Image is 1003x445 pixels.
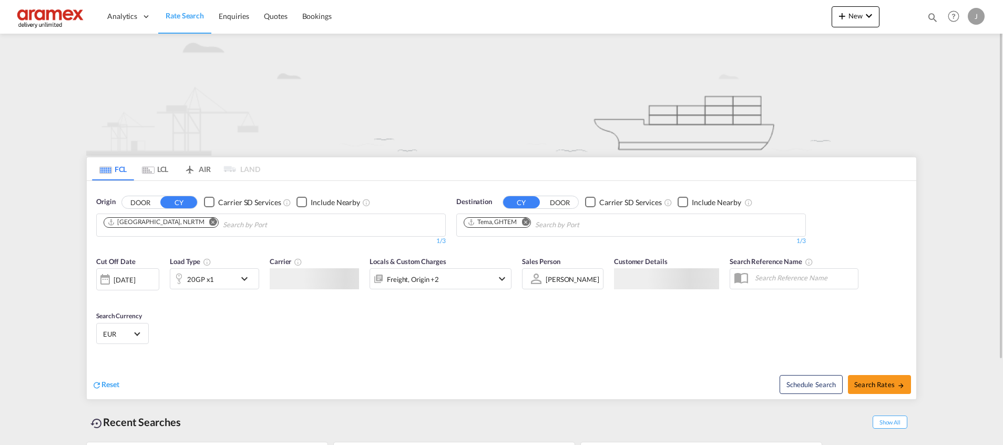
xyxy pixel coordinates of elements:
[370,257,446,266] span: Locals & Custom Charges
[102,214,327,234] md-chips-wrap: Chips container. Use arrow keys to select chips.
[103,329,132,339] span: EUR
[968,8,985,25] div: J
[614,257,667,266] span: Customer Details
[102,326,143,341] md-select: Select Currency: € EUREuro
[86,410,185,434] div: Recent Searches
[546,275,599,284] div: [PERSON_NAME]
[370,268,511,289] div: Freight Origin Destination Factory Stuffingicon-chevron-down
[107,218,204,227] div: Rotterdam, NLRTM
[730,257,813,266] span: Search Reference Name
[522,257,560,266] span: Sales Person
[238,272,256,285] md-icon: icon-chevron-down
[296,197,360,208] md-checkbox: Checkbox No Ink
[467,218,517,227] div: Tema, GHTEM
[101,380,119,389] span: Reset
[187,272,214,287] div: 20GP x1
[927,12,938,27] div: icon-magnify
[456,197,492,207] span: Destination
[202,218,218,228] button: Remove
[462,214,639,234] md-chips-wrap: Chips container. Use arrow keys to select chips.
[92,157,260,180] md-pagination-wrapper: Use the left and right arrow keys to navigate between tabs
[90,417,103,430] md-icon: icon-backup-restore
[780,375,843,394] button: Note: By default Schedule search will only considerorigin ports, destination ports and cut off da...
[664,198,672,207] md-icon: Unchecked: Search for CY (Container Yard) services for all selected carriers.Checked : Search for...
[805,258,813,266] md-icon: Your search will be saved by the below given name
[515,218,530,228] button: Remove
[86,34,917,156] img: new-FCL.png
[541,196,578,208] button: DOOR
[927,12,938,23] md-icon: icon-magnify
[945,7,963,25] span: Help
[92,379,119,391] div: icon-refreshReset
[692,197,741,208] div: Include Nearby
[283,198,291,207] md-icon: Unchecked: Search for CY (Container Yard) services for all selected carriers.Checked : Search for...
[170,268,259,289] div: 20GP x1icon-chevron-down
[294,258,302,266] md-icon: The selected Trucker/Carrierwill be displayed in the rate results If the rates are from another f...
[87,181,916,399] div: OriginDOOR CY Checkbox No InkUnchecked: Search for CY (Container Yard) services for all selected ...
[218,197,281,208] div: Carrier SD Services
[836,9,848,22] md-icon: icon-plus 400-fg
[832,6,879,27] button: icon-plus 400-fgNewicon-chevron-down
[203,258,211,266] md-icon: icon-information-outline
[223,217,323,234] input: Chips input.
[219,12,249,21] span: Enquiries
[160,196,197,208] button: CY
[134,157,176,180] md-tab-item: LCL
[873,416,907,429] span: Show All
[204,197,281,208] md-checkbox: Checkbox No Ink
[264,12,287,21] span: Quotes
[16,5,87,28] img: dca169e0c7e311edbe1137055cab269e.png
[585,197,662,208] md-checkbox: Checkbox No Ink
[96,197,115,207] span: Origin
[270,257,302,266] span: Carrier
[96,312,142,320] span: Search Currency
[166,11,204,20] span: Rate Search
[107,11,137,22] span: Analytics
[545,271,600,287] md-select: Sales Person: Janice Camporaso
[496,272,508,285] md-icon: icon-chevron-down
[897,382,905,389] md-icon: icon-arrow-right
[854,380,905,389] span: Search Rates
[302,12,332,21] span: Bookings
[170,257,211,266] span: Load Type
[836,12,875,20] span: New
[122,196,159,208] button: DOOR
[678,197,741,208] md-checkbox: Checkbox No Ink
[92,157,134,180] md-tab-item: FCL
[503,196,540,208] button: CY
[467,218,519,227] div: Press delete to remove this chip.
[387,272,439,287] div: Freight Origin Destination Factory Stuffing
[176,157,218,180] md-tab-item: AIR
[945,7,968,26] div: Help
[848,375,911,394] button: Search Ratesicon-arrow-right
[96,257,136,266] span: Cut Off Date
[744,198,753,207] md-icon: Unchecked: Ignores neighbouring ports when fetching rates.Checked : Includes neighbouring ports w...
[92,380,101,390] md-icon: icon-refresh
[750,270,858,286] input: Search Reference Name
[311,197,360,208] div: Include Nearby
[96,268,159,290] div: [DATE]
[863,9,875,22] md-icon: icon-chevron-down
[362,198,371,207] md-icon: Unchecked: Ignores neighbouring ports when fetching rates.Checked : Includes neighbouring ports w...
[96,237,446,246] div: 1/3
[599,197,662,208] div: Carrier SD Services
[535,217,635,234] input: Chips input.
[96,289,104,304] md-datepicker: Select
[183,163,196,171] md-icon: icon-airplane
[456,237,806,246] div: 1/3
[107,218,207,227] div: Press delete to remove this chip.
[114,275,135,285] div: [DATE]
